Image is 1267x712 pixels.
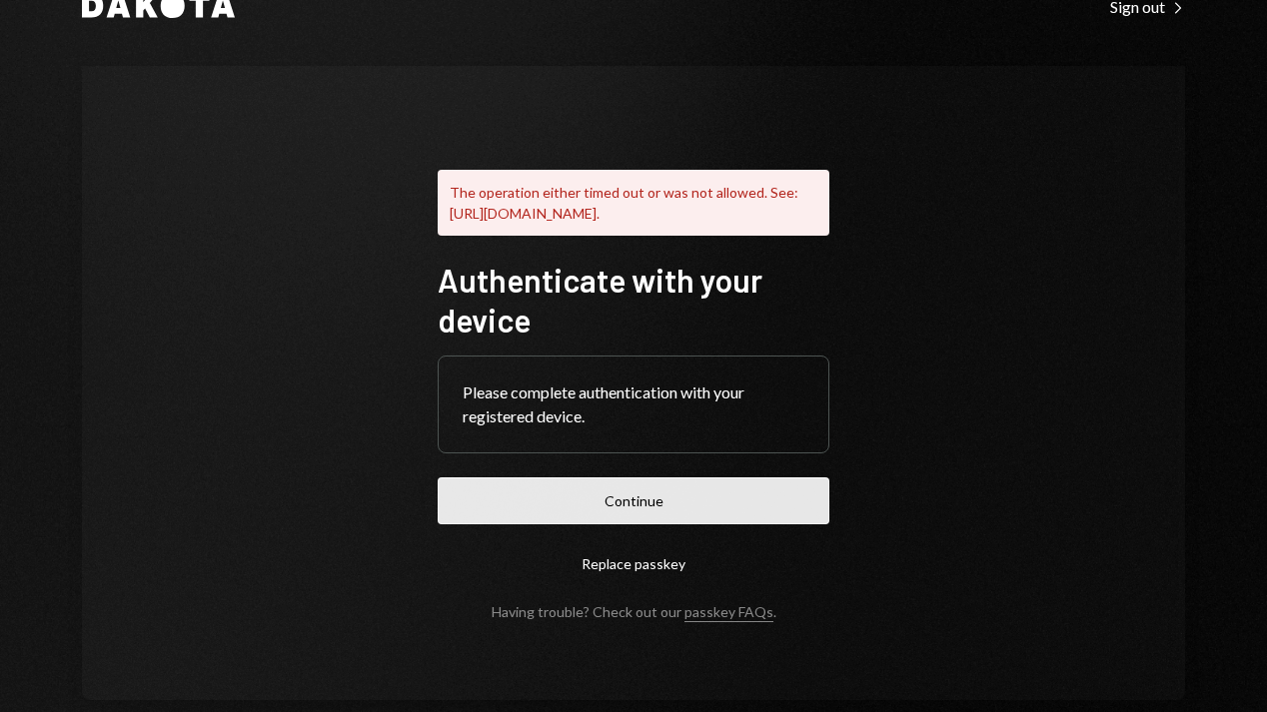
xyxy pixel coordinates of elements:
[438,477,829,524] button: Continue
[463,380,804,428] div: Please complete authentication with your registered device.
[438,540,829,587] button: Replace passkey
[438,170,829,236] div: The operation either timed out or was not allowed. See: [URL][DOMAIN_NAME].
[684,603,773,622] a: passkey FAQs
[438,260,829,340] h1: Authenticate with your device
[492,603,776,620] div: Having trouble? Check out our .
